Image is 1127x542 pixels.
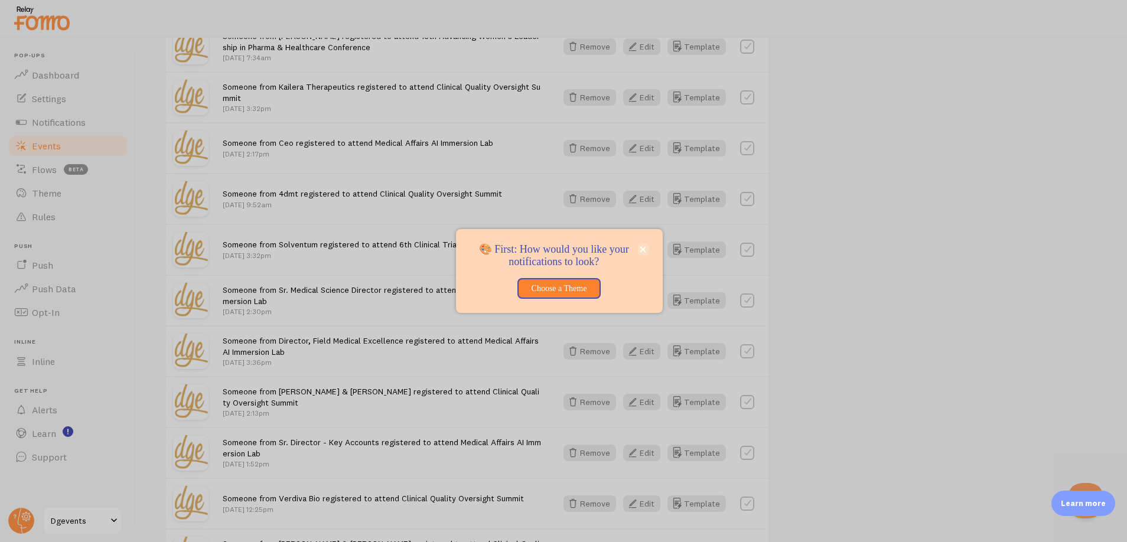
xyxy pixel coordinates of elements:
button: Choose a Theme [517,278,601,299]
div: 🎨 First: How would you like your notifications to look?&amp;nbsp; [456,229,663,314]
div: Learn more [1051,491,1115,516]
button: close, [638,243,649,256]
span: 🎨 First: How would you like your notifications to look? [479,243,629,268]
p: Learn more [1061,498,1106,509]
